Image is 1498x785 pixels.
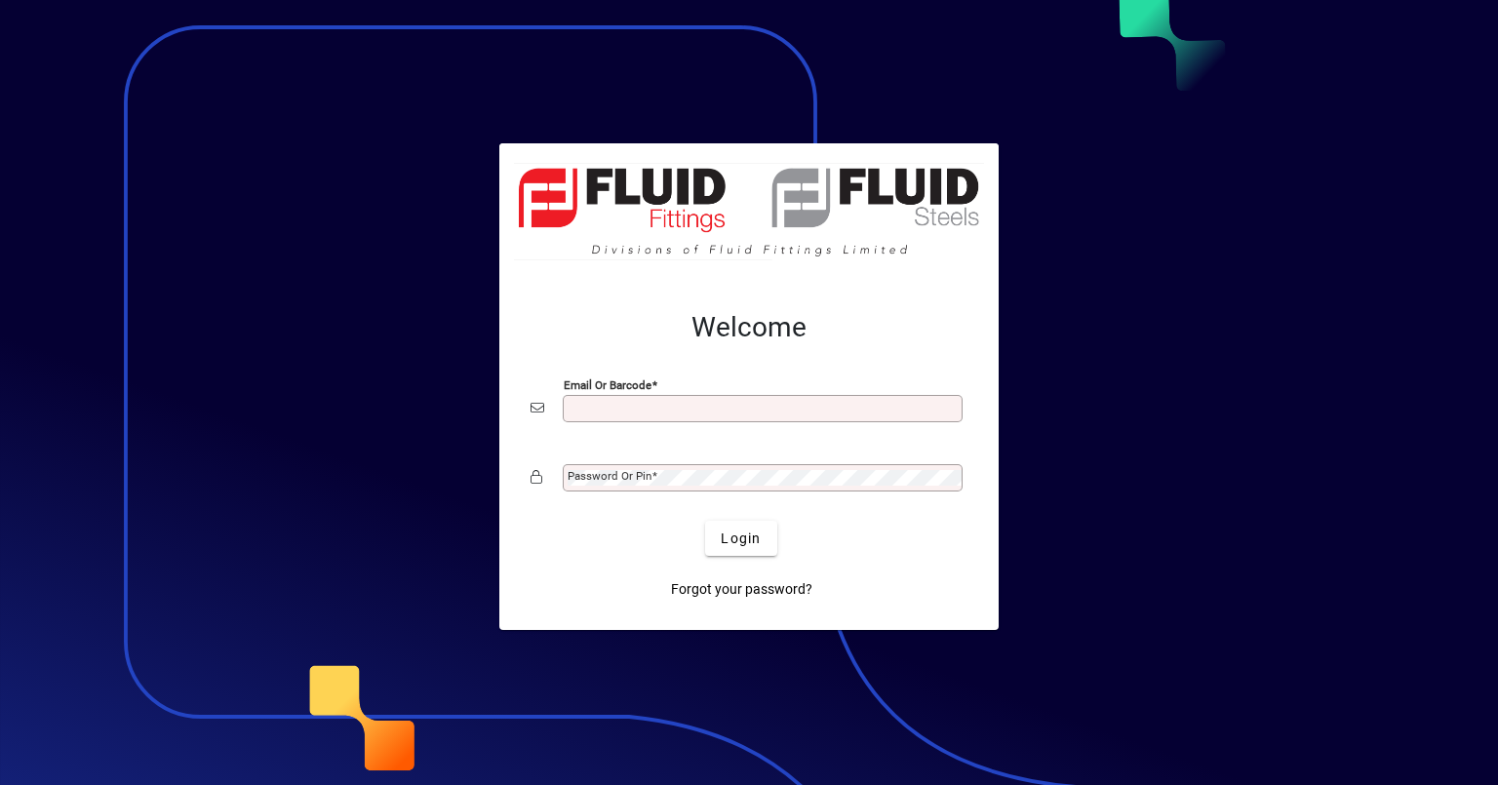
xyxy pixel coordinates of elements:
[705,521,776,556] button: Login
[671,579,812,600] span: Forgot your password?
[663,571,820,607] a: Forgot your password?
[564,378,651,392] mat-label: Email or Barcode
[568,469,651,483] mat-label: Password or Pin
[721,529,761,549] span: Login
[531,311,967,344] h2: Welcome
